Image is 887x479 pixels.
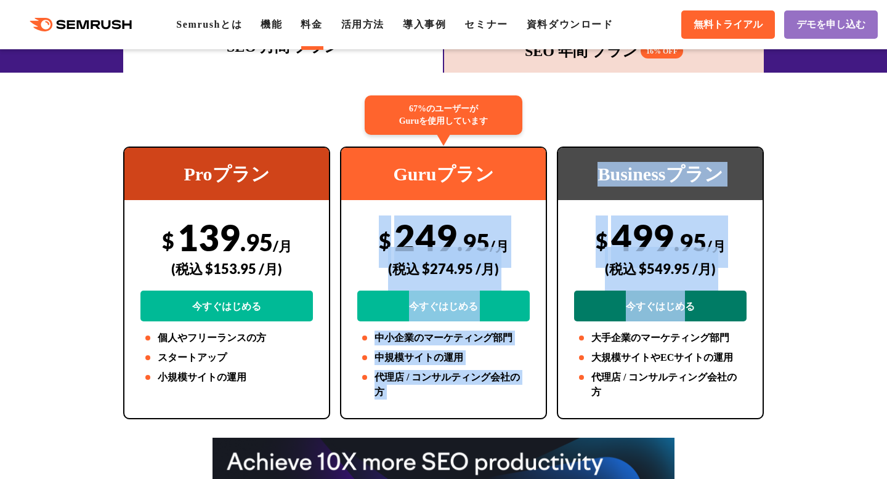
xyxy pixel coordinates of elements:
span: /月 [707,238,726,254]
span: $ [379,228,391,253]
div: (税込 $549.95 /月) [574,247,747,291]
span: デモを申し込む [796,18,865,31]
li: 中小企業のマーケティング部門 [357,331,530,345]
li: 代理店 / コンサルティング会社の方 [357,370,530,400]
a: Semrushとは [176,19,242,30]
li: 大手企業のマーケティング部門 [574,331,747,345]
div: 67%のユーザーが Guruを使用しています [365,95,522,135]
div: Businessプラン [558,148,763,200]
li: 小規模サイトの運用 [140,370,313,385]
a: 料金 [301,19,322,30]
a: デモを申し込む [784,10,878,39]
span: 無料トライアル [694,18,763,31]
a: 導入事例 [403,19,446,30]
a: 無料トライアル [681,10,775,39]
a: 今すぐはじめる [357,291,530,321]
li: 中規模サイトの運用 [357,350,530,365]
div: 499 [574,215,747,321]
a: 今すぐはじめる [574,291,747,321]
li: スタートアップ [140,350,313,365]
a: 資料ダウンロード [527,19,614,30]
div: 249 [357,215,530,321]
li: 代理店 / コンサルティング会社の方 [574,370,747,400]
div: Proプラン [124,148,329,200]
a: 機能 [261,19,282,30]
li: 個人やフリーランスの方 [140,331,313,345]
span: .95 [240,228,273,256]
span: $ [596,228,608,253]
li: 大規模サイトやECサイトの運用 [574,350,747,365]
a: 今すぐはじめる [140,291,313,321]
div: 139 [140,215,313,321]
div: (税込 $153.95 /月) [140,247,313,291]
span: 16% OFF [641,44,683,58]
div: SEO 年間 プラン [450,40,758,62]
a: セミナー [464,19,508,30]
span: /月 [490,238,509,254]
a: 活用方法 [341,19,384,30]
span: /月 [273,238,292,254]
span: $ [162,228,174,253]
div: (税込 $274.95 /月) [357,247,530,291]
div: Guruプラン [341,148,546,200]
span: .95 [674,228,707,256]
span: .95 [457,228,490,256]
